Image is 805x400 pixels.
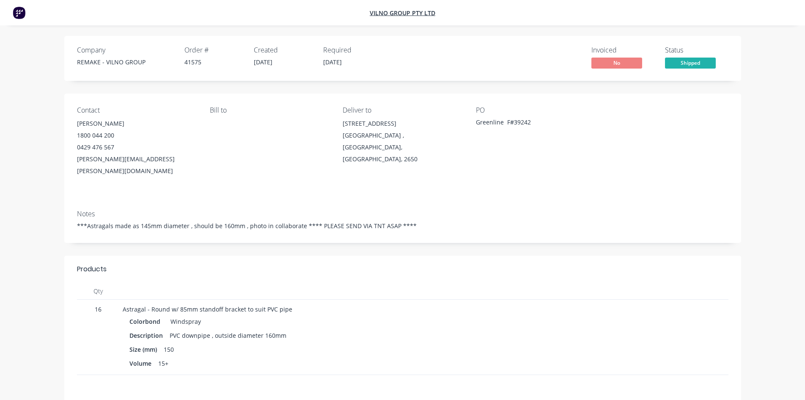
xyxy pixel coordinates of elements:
[77,106,196,114] div: Contact
[160,343,177,356] div: 150
[167,315,201,328] div: Windspray
[343,118,462,130] div: [STREET_ADDRESS]
[343,130,462,165] div: [GEOGRAPHIC_DATA] , [GEOGRAPHIC_DATA], [GEOGRAPHIC_DATA], 2650
[254,46,313,54] div: Created
[77,221,728,230] div: ***Astragals made as 145mm diameter , should be 160mm , photo in collaborate **** PLEASE SEND VIA...
[591,46,655,54] div: Invoiced
[323,58,342,66] span: [DATE]
[591,58,642,68] span: No
[476,106,595,114] div: PO
[129,315,164,328] div: Colorbond
[166,329,290,342] div: PVC downpipe , outside diameter 160mm
[210,106,329,114] div: Bill to
[129,343,160,356] div: Size (mm)
[123,305,292,313] span: Astragal - Round w/ 85mm standoff bracket to suit PVC pipe
[77,130,196,141] div: 1800 044 200
[129,329,166,342] div: Description
[184,58,244,66] div: 41575
[77,118,196,177] div: [PERSON_NAME]1800 044 2000429 476 567[PERSON_NAME][EMAIL_ADDRESS][PERSON_NAME][DOMAIN_NAME]
[184,46,244,54] div: Order #
[77,58,174,66] div: REMAKE - VILNO GROUP
[77,46,174,54] div: Company
[343,106,462,114] div: Deliver to
[77,264,107,274] div: Products
[343,118,462,165] div: [STREET_ADDRESS][GEOGRAPHIC_DATA] , [GEOGRAPHIC_DATA], [GEOGRAPHIC_DATA], 2650
[129,357,155,370] div: Volume
[77,283,119,300] div: Qty
[13,6,25,19] img: Factory
[476,118,582,130] div: Greenline F#39242
[77,141,196,153] div: 0429 476 567
[155,357,172,370] div: 15+
[370,9,435,17] a: Vilno Group Pty Ltd
[80,305,116,314] span: 16
[254,58,272,66] span: [DATE]
[665,46,728,54] div: Status
[665,58,716,68] span: Shipped
[77,118,196,130] div: [PERSON_NAME]
[323,46,382,54] div: Required
[77,153,196,177] div: [PERSON_NAME][EMAIL_ADDRESS][PERSON_NAME][DOMAIN_NAME]
[77,210,728,218] div: Notes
